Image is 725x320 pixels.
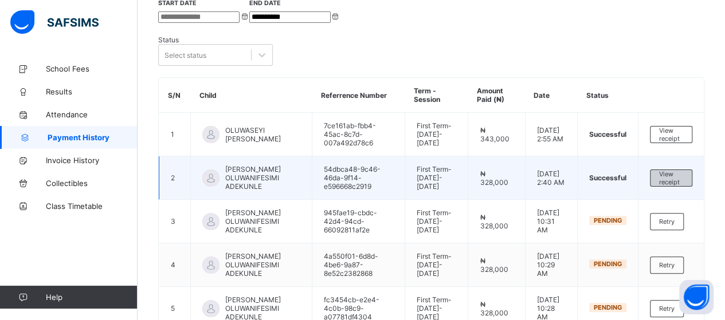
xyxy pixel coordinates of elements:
span: ₦ 200,000 [455,180,488,188]
div: CHRISTMAS PARTY [61,219,454,227]
td: [DATE] 2:40 AM [525,156,578,200]
td: 1 [546,219,579,228]
span: ₦ 10,000 [642,210,671,218]
div: TUITION [61,180,454,188]
span: REDEEMER TEAP INTERNATIONAL SCHOOL [278,72,460,83]
td: [DATE] 10:31 AM [525,200,578,243]
span: ₦ 328,000 [480,213,508,230]
span: ₦ 75,000 [642,239,671,247]
span: [PERSON_NAME] OLUWANIFESIMI ADEKUNLE [225,252,300,278]
td: First Term - [DATE]-[DATE] [405,113,468,156]
td: First Term - [DATE]-[DATE] [405,200,468,243]
span: ₦ 15,000 [642,248,671,256]
th: unit price [454,172,546,180]
span: ₦ 343,000 [480,126,509,143]
span: View receipt [659,127,683,143]
span: ₦ 15,000 [455,248,484,256]
span: OLUWASEYI [PERSON_NAME] [225,126,300,143]
td: [DATE] 2:55 AM [525,113,578,156]
span: ₦ 0.00 [438,278,459,286]
td: 945fae19-cbdc-42d4-94cd-66092811af2e [312,200,405,243]
td: 1 [546,238,579,248]
span: Successful [589,130,626,139]
span: Invoice History [46,156,138,165]
span: [PERSON_NAME] OLUWANIFESIMI ADEKUNLE [225,165,300,191]
img: REDEEMER TEAP INTERNATIONAL SCHOOL [351,38,380,66]
td: First Term - [DATE]-[DATE] [405,243,468,287]
th: qty [546,172,579,180]
span: ₦ 15,000 [455,200,484,208]
span: Pending [594,303,622,311]
span: ₦ 75,000 [455,239,484,247]
td: 1 [546,228,579,238]
span: Pending [594,260,622,268]
span: ₦ 10,000 [642,229,671,237]
th: S/N [159,78,191,113]
span: Previously Paid Amount [21,307,96,315]
span: Retry [659,261,675,269]
span: ₦ 343,000.00 [438,293,481,301]
th: Status [578,78,638,113]
span: ₦ 200,000 [638,180,671,188]
span: School Fees [46,64,138,73]
span: ₦ 328,000 [480,169,508,187]
span: TOTAL EXPECTED [21,293,78,301]
span: ₦ 10,000 [455,219,484,227]
td: 1 [546,180,579,189]
span: [PERSON_NAME] OLUWANIFESIMI ADEKUNLE [225,208,300,234]
span: Class Timetable [46,202,138,211]
td: 1 [546,248,579,258]
span: ₦ 10,000 [455,229,484,237]
span: View receipt [659,170,683,186]
span: ₦ 0.00 [438,307,459,315]
span: Retry [659,218,675,226]
span: ₦ 328,000 [480,256,508,274]
span: ₦ 10,000 [642,219,671,227]
td: First Term - [DATE]-[DATE] [405,156,468,200]
span: ₦ 15,000 [642,200,671,208]
td: 1 [546,209,579,219]
th: amount [579,172,671,180]
span: Payment History [48,133,138,142]
img: safsims [10,10,99,34]
button: Open asap [679,280,714,314]
td: 4a550f01-6d8d-4be6-9a87-8e52c2382868 [312,243,405,287]
td: 4 [159,243,191,287]
div: EXAMINATION [61,200,454,208]
div: CLUB & EXHIBITION [61,248,454,256]
span: ₦ 8,000 [646,190,671,198]
span: Pending [594,216,622,224]
span: OLUWASEYI [PERSON_NAME] [27,132,704,140]
td: [DATE] 10:29 AM [525,243,578,287]
th: Date [525,78,578,113]
span: Collectibles [46,179,138,188]
span: Status [158,35,179,44]
span: Download receipt [644,107,698,115]
span: Results [46,87,138,96]
th: item [60,172,454,180]
td: 3 [159,200,191,243]
th: Term - Session [405,78,468,113]
span: Discount [21,278,49,286]
span: ₦ 328,000 [480,300,508,317]
div: Select status [164,51,206,60]
span: Help [46,293,137,302]
span: Successful [589,173,626,182]
td: 7ce161ab-fbb4-45ac-8c7d-007a492d78c6 [312,113,405,156]
th: Amount Paid (₦) [468,78,525,113]
span: Retry [659,305,675,313]
div: UTILITIES [61,210,454,218]
span: Attendance [46,110,138,119]
span: [DATE]-[DATE] / First Term [27,118,106,126]
span: ₦ 8,000 [455,190,480,198]
th: Child [191,78,312,113]
td: 2 [159,156,191,200]
div: MEDICALS [61,190,454,198]
div: PRACTICALS [61,229,454,237]
div: CUSTOMIZED EXERCISE BOOKS & TEXTBOOKS [61,239,454,247]
img: receipt.26f346b57495a98c98ef9b0bc63aa4d8.svg [347,18,384,32]
td: 54dbca48-9c46-46da-9f14-e596668c2919 [312,156,405,200]
th: Referrence Number [312,78,405,113]
span: ₦ 10,000 [455,210,484,218]
td: 1 [159,113,191,156]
